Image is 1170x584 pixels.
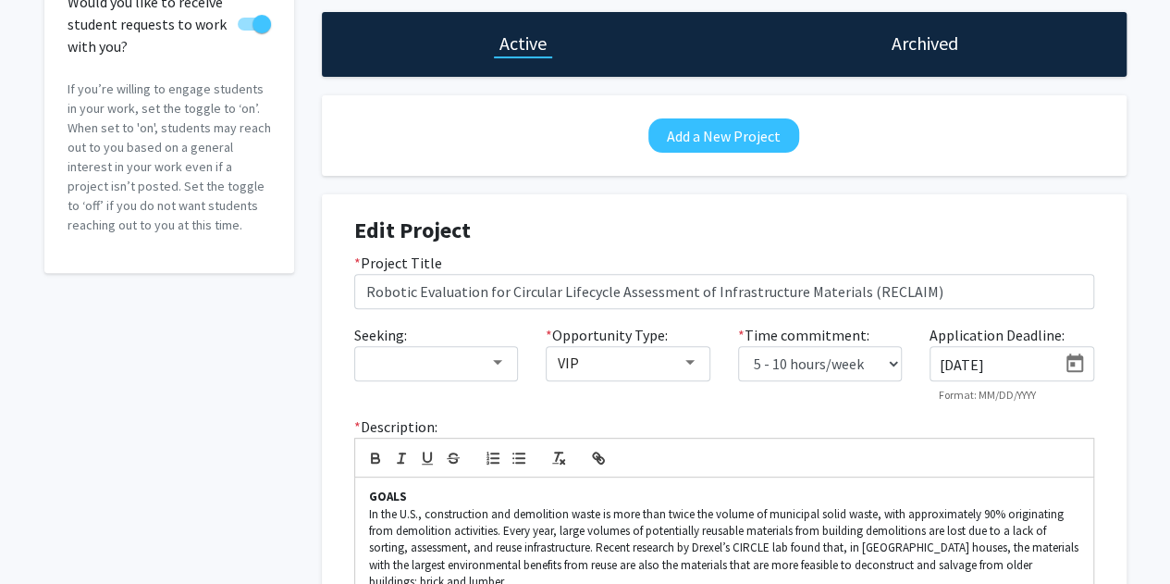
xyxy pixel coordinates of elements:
p: If you’re willing to engage students in your work, set the toggle to ‘on’. When set to 'on', stud... [68,80,271,235]
h1: Active [499,31,547,56]
mat-hint: Format: MM/DD/YYYY [939,389,1036,402]
label: Application Deadline: [930,324,1065,346]
h1: Archived [892,31,958,56]
strong: GOALS [369,489,407,504]
label: Seeking: [354,324,407,346]
iframe: Chat [14,501,79,570]
label: Description: [354,416,437,438]
label: Time commitment: [738,324,869,346]
label: Opportunity Type: [546,324,668,346]
button: Open calendar [1056,347,1093,380]
label: Project Title [354,252,442,274]
button: Add a New Project [648,118,799,153]
span: VIP [558,354,579,372]
strong: Edit Project [354,216,471,244]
